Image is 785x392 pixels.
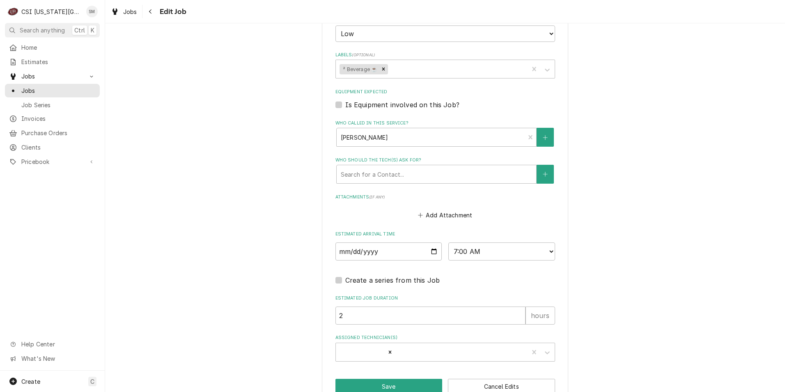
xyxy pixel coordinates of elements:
[144,5,157,18] button: Navigate back
[21,378,40,385] span: Create
[20,26,65,35] span: Search anything
[21,7,82,16] div: CSI [US_STATE][GEOGRAPHIC_DATA]
[537,165,554,184] button: Create New Contact
[352,53,375,57] span: ( optional )
[340,347,386,357] div: [PERSON_NAME]
[448,242,555,261] select: Time Select
[5,126,100,140] a: Purchase Orders
[379,64,388,75] div: Remove ² Beverage ☕️
[5,84,100,97] a: Jobs
[335,194,555,201] label: Attachments
[526,307,555,325] div: hours
[335,52,555,78] div: Labels
[335,89,555,95] label: Equipment Expected
[21,72,83,81] span: Jobs
[335,157,555,164] label: Who should the tech(s) ask for?
[21,157,83,166] span: Pricebook
[335,89,555,110] div: Equipment Expected
[86,6,98,17] div: Sean Mckelvey's Avatar
[5,352,100,365] a: Go to What's New
[7,6,19,17] div: C
[5,141,100,154] a: Clients
[21,129,96,137] span: Purchase Orders
[340,64,379,75] div: ² Beverage ☕️
[21,340,95,348] span: Help Center
[335,52,555,58] label: Labels
[157,6,186,17] span: Edit Job
[335,242,442,261] input: Date
[90,377,94,386] span: C
[416,210,474,221] button: Add Attachment
[21,354,95,363] span: What's New
[5,337,100,351] a: Go to Help Center
[21,143,96,152] span: Clients
[335,231,555,260] div: Estimated Arrival Time
[21,43,96,52] span: Home
[345,100,459,110] label: Is Equipment involved on this Job?
[5,155,100,168] a: Go to Pricebook
[335,194,555,221] div: Attachments
[537,128,554,147] button: Create New Contact
[21,101,96,109] span: Job Series
[21,86,96,95] span: Jobs
[21,58,96,66] span: Estimates
[335,120,555,147] div: Who called in this service?
[386,347,395,357] div: Remove Sean Mckelvey
[335,334,555,341] label: Assigned Technician(s)
[335,334,555,361] div: Assigned Technician(s)
[543,135,548,141] svg: Create New Contact
[74,26,85,35] span: Ctrl
[7,6,19,17] div: CSI Kansas City's Avatar
[123,7,137,16] span: Jobs
[335,120,555,127] label: Who called in this service?
[91,26,94,35] span: K
[335,295,555,302] label: Estimated Job Duration
[5,69,100,83] a: Go to Jobs
[335,231,555,238] label: Estimated Arrival Time
[543,171,548,177] svg: Create New Contact
[5,112,100,125] a: Invoices
[5,98,100,112] a: Job Series
[335,157,555,184] div: Who should the tech(s) ask for?
[5,23,100,37] button: Search anythingCtrlK
[5,55,100,69] a: Estimates
[335,14,555,42] div: Priority
[369,195,385,199] span: ( if any )
[345,275,440,285] label: Create a series from this Job
[86,6,98,17] div: SM
[5,41,100,54] a: Home
[335,295,555,324] div: Estimated Job Duration
[21,114,96,123] span: Invoices
[108,5,140,18] a: Jobs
